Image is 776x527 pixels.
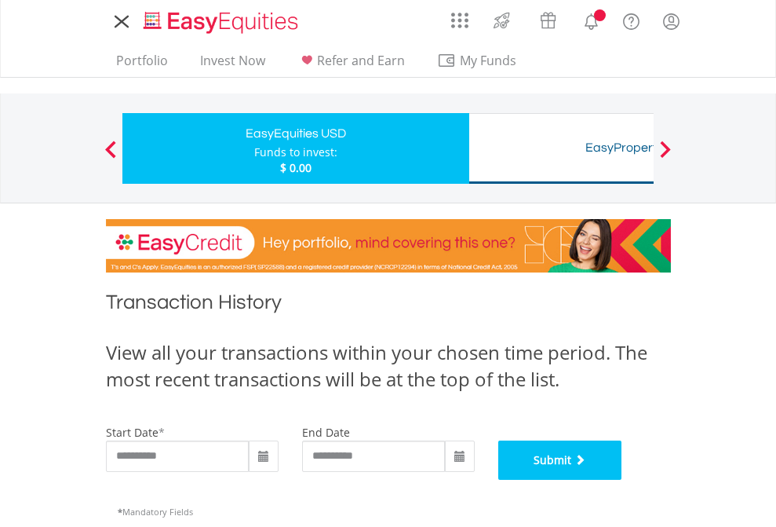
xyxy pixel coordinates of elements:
[571,4,611,35] a: Notifications
[254,145,337,160] div: Funds to invest:
[451,12,468,29] img: grid-menu-icon.svg
[194,53,271,77] a: Invest Now
[441,4,479,29] a: AppsGrid
[611,4,651,35] a: FAQ's and Support
[95,148,126,164] button: Previous
[140,9,304,35] img: EasyEquities_Logo.png
[650,148,681,164] button: Next
[291,53,411,77] a: Refer and Earn
[106,219,671,273] img: EasyCredit Promotion Banner
[106,288,671,324] h1: Transaction History
[651,4,691,38] a: My Profile
[489,8,515,33] img: thrive-v2.svg
[302,425,350,440] label: end date
[437,50,540,71] span: My Funds
[132,123,460,145] div: EasyEquities USD
[498,441,622,480] button: Submit
[106,425,158,440] label: start date
[317,52,405,69] span: Refer and Earn
[118,506,193,518] span: Mandatory Fields
[535,8,561,33] img: vouchers-v2.svg
[280,160,311,175] span: $ 0.00
[106,339,671,393] div: View all your transactions within your chosen time period. The most recent transactions will be a...
[525,4,571,33] a: Vouchers
[137,4,304,35] a: Home page
[110,53,174,77] a: Portfolio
